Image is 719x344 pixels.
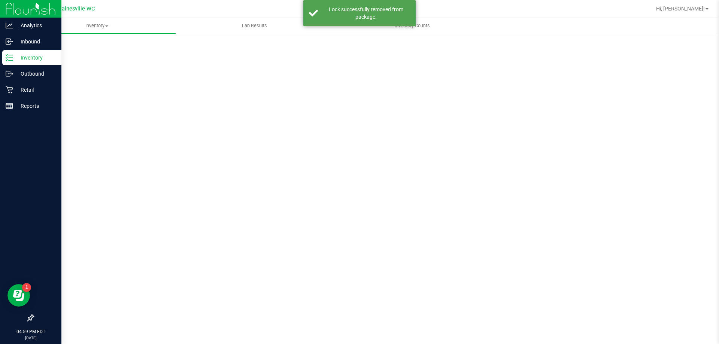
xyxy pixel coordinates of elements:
[13,37,58,46] p: Inbound
[13,21,58,30] p: Analytics
[7,284,30,307] iframe: Resource center
[6,102,13,110] inline-svg: Reports
[656,6,705,12] span: Hi, [PERSON_NAME]!
[13,69,58,78] p: Outbound
[322,6,410,21] div: Lock successfully removed from package.
[3,328,58,335] p: 04:59 PM EDT
[6,54,13,61] inline-svg: Inventory
[176,18,333,34] a: Lab Results
[18,22,176,29] span: Inventory
[6,22,13,29] inline-svg: Analytics
[232,22,277,29] span: Lab Results
[6,86,13,94] inline-svg: Retail
[13,85,58,94] p: Retail
[13,101,58,110] p: Reports
[18,18,176,34] a: Inventory
[13,53,58,62] p: Inventory
[58,6,95,12] span: Gainesville WC
[3,335,58,341] p: [DATE]
[6,70,13,77] inline-svg: Outbound
[6,38,13,45] inline-svg: Inbound
[22,283,31,292] iframe: Resource center unread badge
